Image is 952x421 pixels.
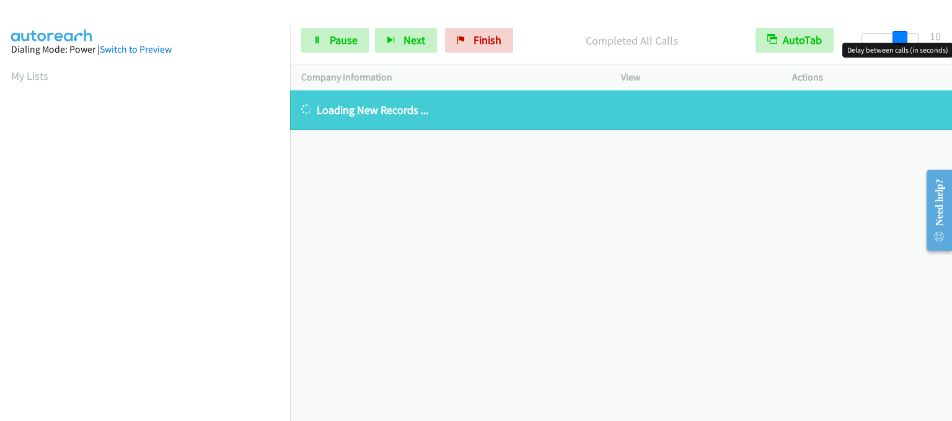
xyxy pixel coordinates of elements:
div: 10 [930,28,941,45]
p: Actions [792,70,941,85]
a: My Lists [11,69,48,83]
span: Finish [474,33,501,47]
p: Loading New Records ... [301,102,941,118]
a: Finish [445,28,513,53]
iframe: Resource Center [917,161,952,259]
p: Company Information [301,70,599,85]
span: Next [403,33,425,47]
button: AutoTab [756,28,834,53]
a: Pause [301,28,369,53]
span: Pause [330,33,358,47]
div: Dialing Mode: Power | [11,42,279,57]
a: Switch to Preview [100,43,172,55]
p: View [621,70,770,85]
button: Next [375,28,437,53]
p: Completed All Calls [530,32,733,49]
